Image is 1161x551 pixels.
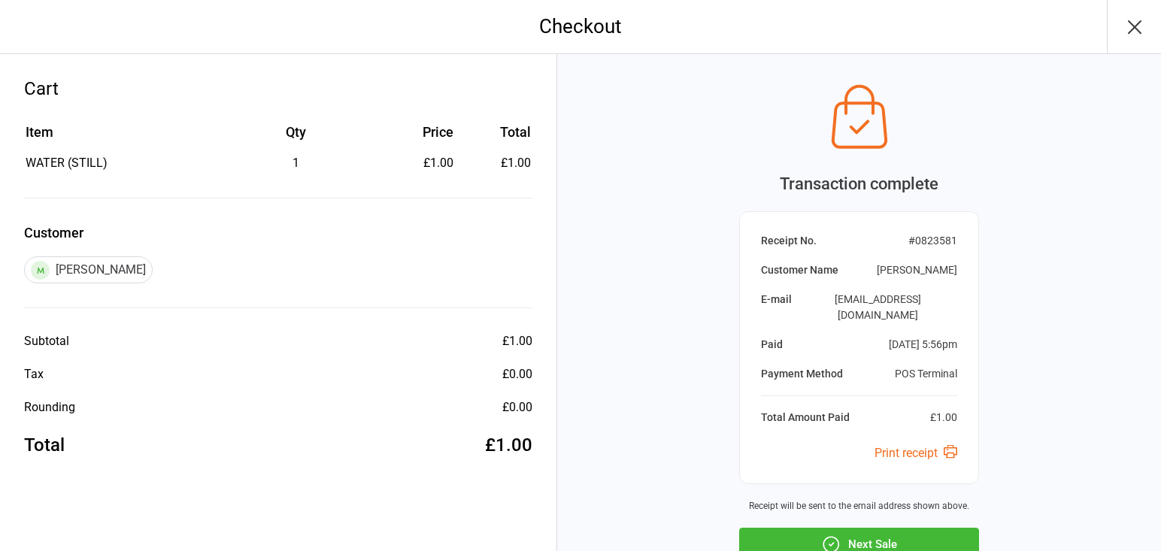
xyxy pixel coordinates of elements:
div: POS Terminal [895,366,957,382]
div: E-mail [761,292,792,323]
span: WATER (STILL) [26,156,108,170]
div: Receipt will be sent to the email address shown above. [739,499,979,513]
th: Qty [217,122,374,153]
div: £0.00 [502,365,532,383]
div: £1.00 [376,154,453,172]
div: £1.00 [930,410,957,425]
label: Customer [24,223,532,243]
div: Total [24,431,65,459]
div: 1 [217,154,374,172]
div: Payment Method [761,366,843,382]
a: Print receipt [875,446,957,460]
div: [DATE] 5:56pm [889,337,957,353]
div: Transaction complete [739,171,979,196]
th: Item [26,122,216,153]
div: Tax [24,365,44,383]
div: # 0823581 [908,233,957,249]
th: Total [459,122,531,153]
div: Receipt No. [761,233,817,249]
div: £0.00 [502,398,532,416]
div: [PERSON_NAME] [877,262,957,278]
div: [PERSON_NAME] [24,256,153,283]
div: Rounding [24,398,75,416]
div: [EMAIL_ADDRESS][DOMAIN_NAME] [798,292,957,323]
div: Cart [24,75,532,102]
div: Price [376,122,453,142]
div: Paid [761,337,783,353]
div: Customer Name [761,262,838,278]
div: £1.00 [502,332,532,350]
div: Subtotal [24,332,69,350]
div: Total Amount Paid [761,410,850,425]
div: £1.00 [485,431,532,459]
td: £1.00 [459,154,531,172]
